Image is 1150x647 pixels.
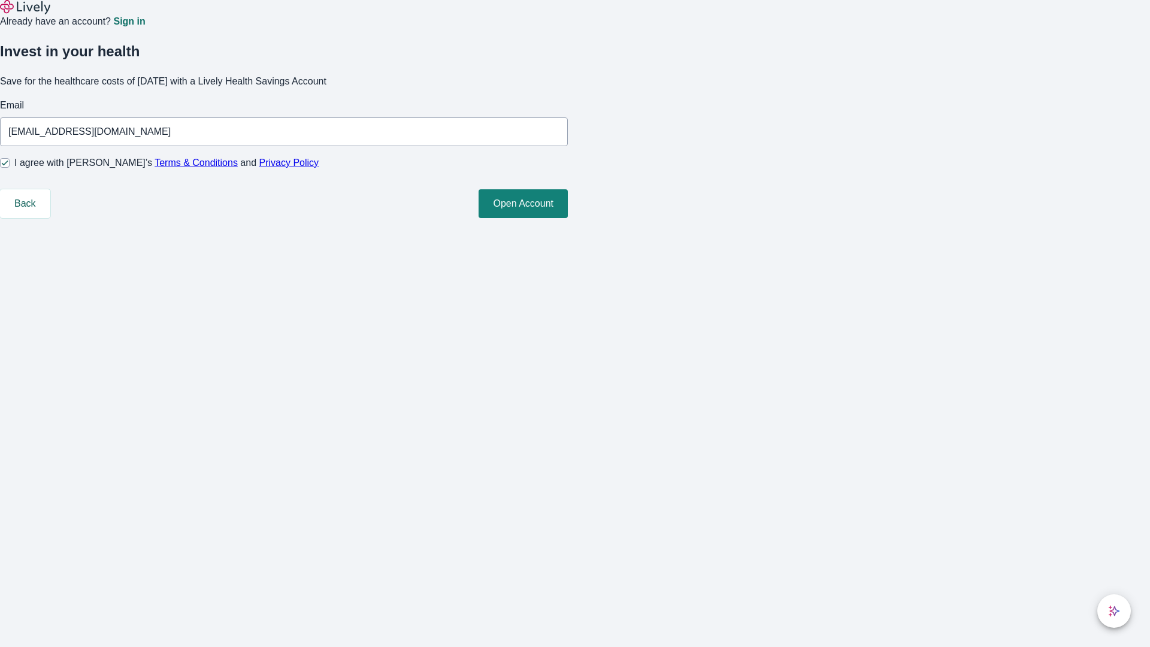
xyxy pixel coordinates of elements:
a: Terms & Conditions [155,158,238,168]
a: Privacy Policy [259,158,319,168]
button: Open Account [479,189,568,218]
span: I agree with [PERSON_NAME]’s and [14,156,319,170]
a: Sign in [113,17,145,26]
button: chat [1097,594,1131,628]
svg: Lively AI Assistant [1108,605,1120,617]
